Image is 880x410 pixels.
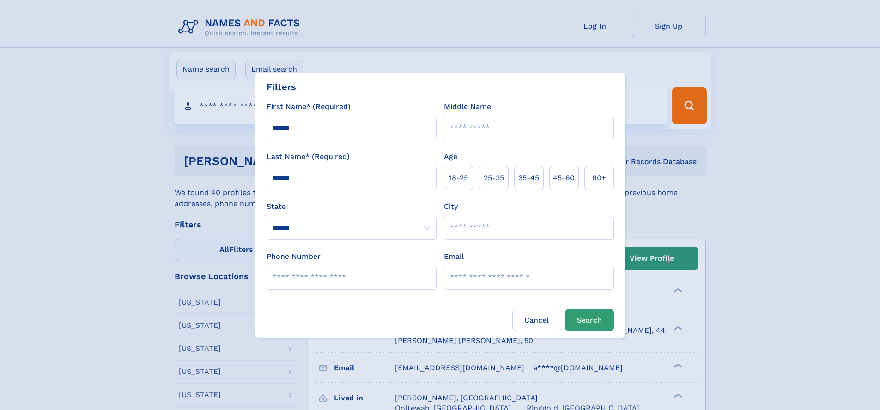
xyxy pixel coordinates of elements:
[565,309,614,331] button: Search
[267,201,437,212] label: State
[444,251,464,262] label: Email
[592,172,606,184] span: 60+
[267,101,351,112] label: First Name* (Required)
[449,172,468,184] span: 18‑25
[512,309,561,331] label: Cancel
[267,151,350,162] label: Last Name* (Required)
[267,251,321,262] label: Phone Number
[444,201,458,212] label: City
[484,172,504,184] span: 25‑35
[444,101,491,112] label: Middle Name
[518,172,539,184] span: 35‑45
[267,80,296,94] div: Filters
[553,172,575,184] span: 45‑60
[444,151,457,162] label: Age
